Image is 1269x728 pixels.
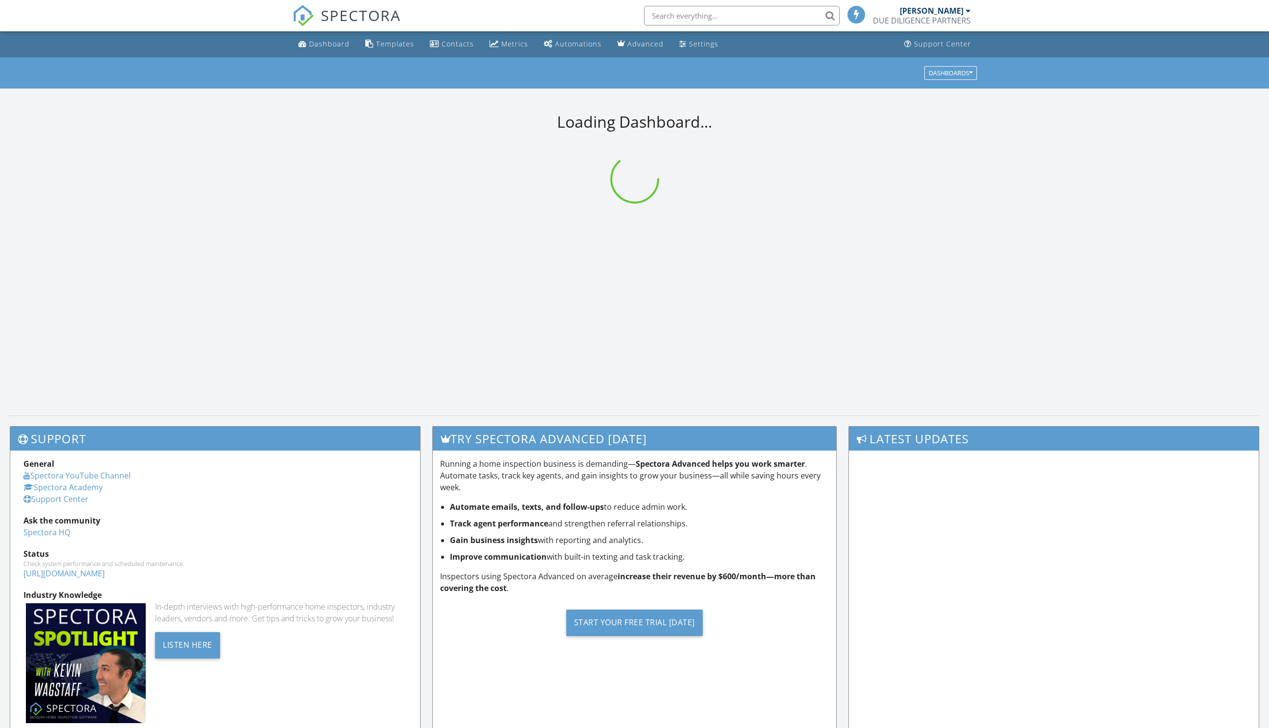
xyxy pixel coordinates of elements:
[924,66,977,80] button: Dashboards
[309,39,350,48] div: Dashboard
[440,570,829,594] p: Inspectors using Spectora Advanced on average .
[450,501,829,513] li: to reduce admin work.
[292,5,314,26] img: The Best Home Inspection Software - Spectora
[23,560,407,568] div: Check system performance and scheduled maintenance.
[23,527,70,538] a: Spectora HQ
[440,571,816,593] strong: increase their revenue by $600/month—more than covering the cost
[450,535,538,546] strong: Gain business insights
[26,603,146,723] img: Spectoraspolightmain
[929,69,973,76] div: Dashboards
[627,39,664,48] div: Advanced
[849,427,1259,451] h3: Latest Updates
[442,39,474,48] div: Contacts
[873,16,971,25] div: DUE DILIGENCE PARTNERS
[501,39,528,48] div: Metrics
[155,632,220,659] div: Listen Here
[914,39,971,48] div: Support Center
[23,568,105,579] a: [URL][DOMAIN_NAME]
[155,639,220,650] a: Listen Here
[450,518,829,529] li: and strengthen referral relationships.
[440,602,829,643] a: Start Your Free Trial [DATE]
[450,501,604,512] strong: Automate emails, texts, and follow-ups
[23,515,407,526] div: Ask the community
[555,39,601,48] div: Automations
[23,482,103,493] a: Spectora Academy
[440,458,829,493] p: Running a home inspection business is demanding— . Automate tasks, track key agents, and gain ins...
[450,518,548,529] strong: Track agent performance
[23,589,407,601] div: Industry Knowledge
[23,458,54,469] strong: General
[155,601,406,624] div: In-depth interviews with high-performance home inspectors, industry leaders, vendors and more. Ge...
[636,458,805,469] strong: Spectora Advanced helps you work smarter
[675,35,722,53] a: Settings
[10,427,420,451] h3: Support
[613,35,668,53] a: Advanced
[566,610,703,636] div: Start Your Free Trial [DATE]
[23,494,89,504] a: Support Center
[450,551,829,563] li: with built-in texting and task tracking.
[321,5,401,25] span: SPECTORA
[450,534,829,546] li: with reporting and analytics.
[486,35,532,53] a: Metrics
[426,35,478,53] a: Contacts
[376,39,414,48] div: Templates
[689,39,718,48] div: Settings
[361,35,418,53] a: Templates
[292,13,401,34] a: SPECTORA
[23,548,407,560] div: Status
[23,470,131,481] a: Spectora YouTube Channel
[644,6,840,25] input: Search everything...
[433,427,837,451] h3: Try spectora advanced [DATE]
[900,35,975,53] a: Support Center
[900,6,963,16] div: [PERSON_NAME]
[450,551,547,562] strong: Improve communication
[294,35,354,53] a: Dashboard
[540,35,605,53] a: Automations (Basic)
